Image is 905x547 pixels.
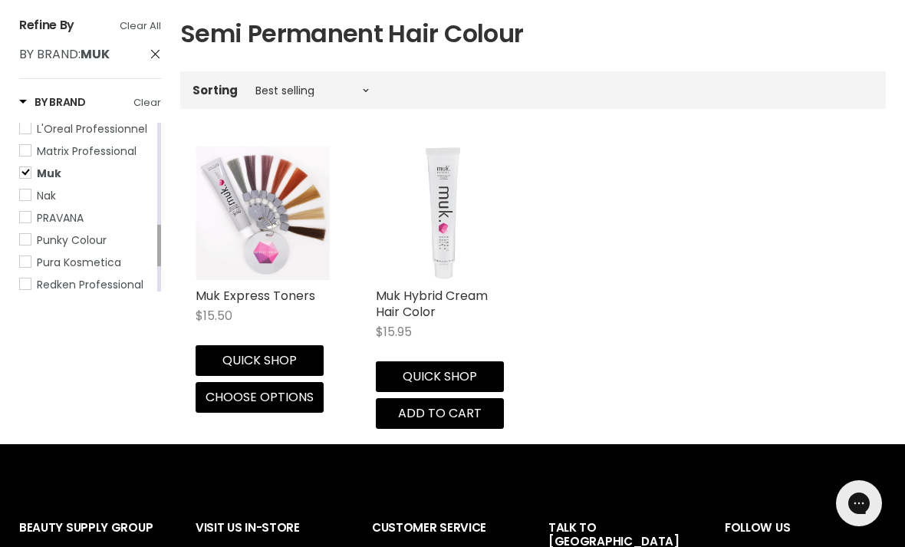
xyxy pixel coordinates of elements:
[37,121,147,137] span: L'Oreal Professionnel
[387,146,499,280] img: Muk Hybrid Cream Hair Color
[196,287,315,305] a: Muk Express Toners
[37,277,143,292] span: Redken Professional
[398,404,482,422] span: Add to cart
[37,143,137,159] span: Matrix Professional
[196,146,330,280] img: Muk Express Toners
[19,187,154,204] a: Nak
[196,345,324,376] button: Quick shop
[19,120,154,137] a: L'Oreal Professionnel
[828,475,890,532] iframe: Gorgias live chat messenger
[376,287,488,321] a: Muk Hybrid Cream Hair Color
[19,232,154,249] a: Punky Colour
[81,45,110,63] strong: Muk
[19,209,154,226] a: PRAVANA
[376,361,504,392] button: Quick shop
[19,143,154,160] a: Matrix Professional
[19,45,78,63] span: By Brand
[19,45,110,63] span: :
[19,94,86,110] h3: By Brand
[37,210,84,226] span: PRAVANA
[19,46,161,63] a: By Brand: Muk
[376,146,510,280] a: Muk Hybrid Cream Hair Color
[37,166,61,181] span: Muk
[19,16,74,34] span: Refine By
[376,323,412,341] span: $15.95
[120,18,161,35] a: Clear All
[19,165,154,182] a: Muk
[376,398,504,429] button: Add to cart
[133,94,161,111] a: Clear
[193,84,238,97] label: Sorting
[37,232,107,248] span: Punky Colour
[206,388,314,406] span: Choose options
[19,276,154,293] a: Redken Professional
[19,254,154,271] a: Pura Kosmetica
[180,18,886,50] h1: Semi Permanent Hair Colour
[196,382,324,413] button: Choose options
[37,255,121,270] span: Pura Kosmetica
[37,188,56,203] span: Nak
[196,307,232,325] span: $15.50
